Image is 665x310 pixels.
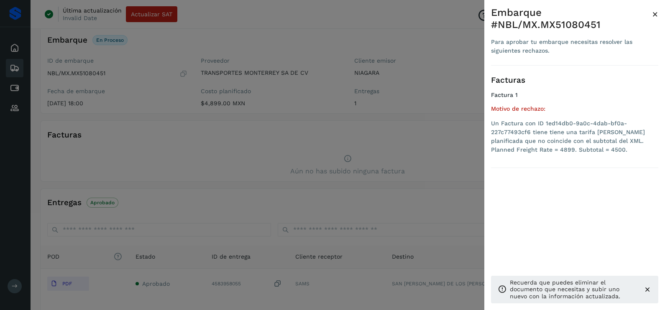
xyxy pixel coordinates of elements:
div: Para aprobar tu embarque necesitas resolver las siguientes rechazos. [491,38,652,55]
h5: Motivo de rechazo: [491,105,658,112]
div: Embarque #NBL/MX.MX51080451 [491,7,652,31]
button: Close [652,7,658,22]
span: × [652,8,658,20]
h3: Facturas [491,76,658,85]
h4: Factura 1 [491,91,658,99]
p: Recuerda que puedes eliminar el documento que necesitas y subir uno nuevo con la información actu... [510,279,637,300]
li: Un Factura con ID 1ed14db0-9a0c-4dab-bf0a-227c77493cf6 tiene tiene una tarifa [PERSON_NAME] plani... [491,119,658,154]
